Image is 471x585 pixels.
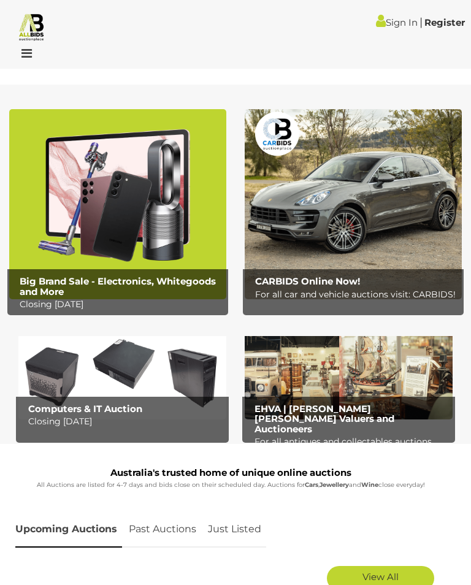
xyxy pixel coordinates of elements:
[245,109,462,299] img: CARBIDS Online Now!
[124,511,201,548] a: Past Auctions
[28,403,142,415] b: Computers & IT Auction
[305,481,318,489] strong: Cars
[18,324,226,419] img: Computers & IT Auction
[9,109,226,299] img: Big Brand Sale - Electronics, Whitegoods and More
[255,403,394,435] b: EHVA | [PERSON_NAME] [PERSON_NAME] Valuers and Auctioneers
[20,275,216,297] b: Big Brand Sale - Electronics, Whitegoods and More
[376,17,418,28] a: Sign In
[15,480,446,491] p: All Auctions are listed for 4-7 days and bids close on their scheduled day. Auctions for , and cl...
[20,297,223,312] p: Closing [DATE]
[18,324,226,419] a: Computers & IT Auction Computers & IT Auction Closing [DATE]
[17,12,46,41] img: Allbids.com.au
[362,571,399,583] span: View All
[424,17,465,28] a: Register
[419,15,423,29] span: |
[9,109,226,299] a: Big Brand Sale - Electronics, Whitegoods and More Big Brand Sale - Electronics, Whitegoods and Mo...
[255,434,449,465] p: For all antiques and collectables auctions visit: EHVA
[245,109,462,299] a: CARBIDS Online Now! CARBIDS Online Now! For all car and vehicle auctions visit: CARBIDS!
[320,481,349,489] strong: Jewellery
[255,287,458,302] p: For all car and vehicle auctions visit: CARBIDS!
[28,414,223,429] p: Closing [DATE]
[245,324,453,419] a: EHVA | Evans Hastings Valuers and Auctioneers EHVA | [PERSON_NAME] [PERSON_NAME] Valuers and Auct...
[245,324,453,419] img: EHVA | Evans Hastings Valuers and Auctioneers
[203,511,266,548] a: Just Listed
[255,275,360,287] b: CARBIDS Online Now!
[15,511,122,548] a: Upcoming Auctions
[361,481,378,489] strong: Wine
[15,468,446,478] h1: Australia's trusted home of unique online auctions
